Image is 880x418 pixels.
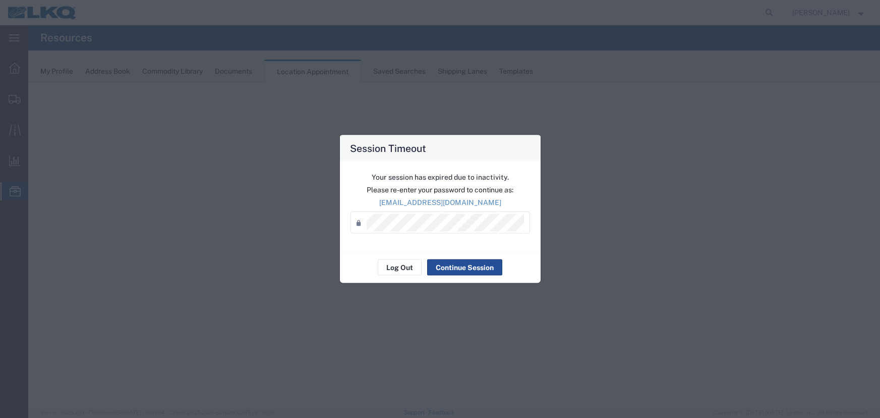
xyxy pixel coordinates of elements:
button: Continue Session [427,259,502,276]
h4: Session Timeout [350,141,426,155]
p: Please re-enter your password to continue as: [350,185,530,195]
p: Your session has expired due to inactivity. [350,172,530,183]
p: [EMAIL_ADDRESS][DOMAIN_NAME] [350,197,530,208]
button: Log Out [378,259,422,276]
